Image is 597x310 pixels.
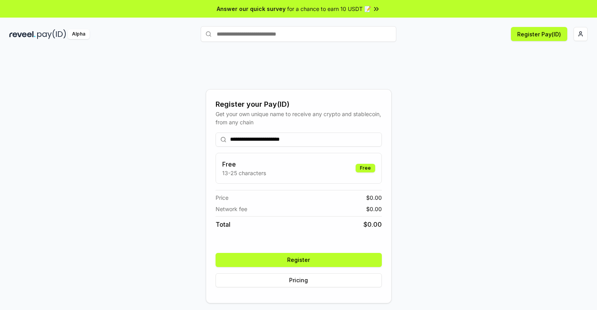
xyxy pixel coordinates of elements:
[68,29,90,39] div: Alpha
[217,5,286,13] span: Answer our quick survey
[222,159,266,169] h3: Free
[37,29,66,39] img: pay_id
[216,99,382,110] div: Register your Pay(ID)
[216,205,247,213] span: Network fee
[222,169,266,177] p: 13-25 characters
[363,220,382,229] span: $ 0.00
[216,194,228,202] span: Price
[9,29,36,39] img: reveel_dark
[356,164,375,172] div: Free
[287,5,371,13] span: for a chance to earn 10 USDT 📝
[366,194,382,202] span: $ 0.00
[366,205,382,213] span: $ 0.00
[216,220,230,229] span: Total
[511,27,567,41] button: Register Pay(ID)
[216,253,382,267] button: Register
[216,273,382,287] button: Pricing
[216,110,382,126] div: Get your own unique name to receive any crypto and stablecoin, from any chain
